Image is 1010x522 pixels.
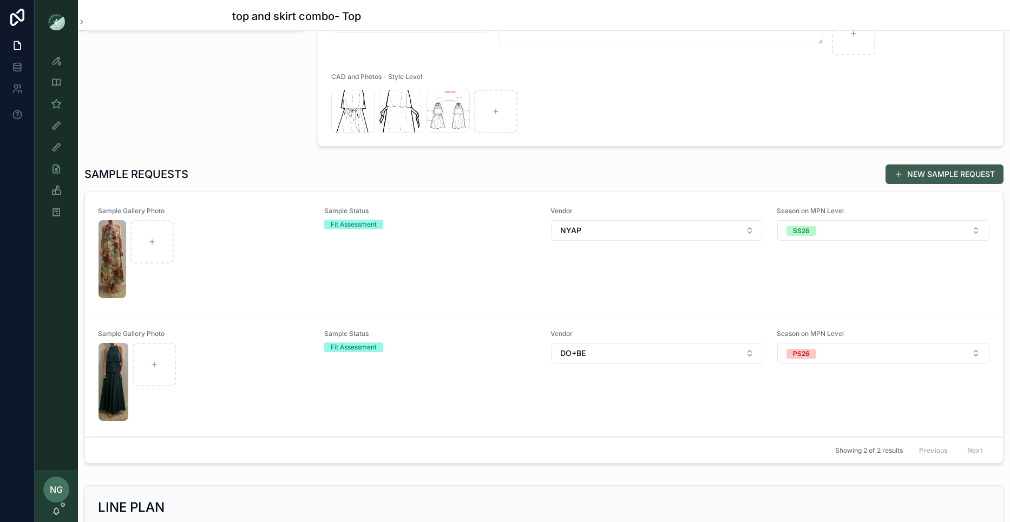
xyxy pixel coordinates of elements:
button: Select Button [777,343,989,364]
img: Screenshot-2025-09-02-at-2.55.55-PM.png [99,220,126,298]
div: PS26 [793,349,810,359]
span: Sample Status [324,207,537,215]
span: Sample Status [324,329,537,338]
span: NYAP [560,225,581,236]
span: Season on MPN Level [777,329,990,338]
a: Sample Gallery PhotoScreenshot-2025-10-07-at-10.43.16-AM.pngSample StatusFit AssessmentVendorSele... [85,314,1003,437]
button: Select Button [551,220,763,241]
span: Vendor [550,329,764,338]
div: SS26 [793,226,810,236]
div: Fit Assessment [331,220,377,229]
img: App logo [48,13,65,30]
h1: SAMPLE REQUESTS [84,167,188,182]
span: Sample Gallery Photo [98,207,311,215]
div: Fit Assessment [331,342,377,352]
button: Select Button [777,220,989,241]
span: Sample Gallery Photo [98,329,311,338]
button: NEW SAMPLE REQUEST [886,164,1004,184]
div: scrollable content [35,43,78,236]
span: NG [50,483,63,496]
h2: LINE PLAN [98,499,165,516]
span: CAD and Photos - Style Level [331,72,422,81]
img: Screenshot-2025-10-07-at-10.43.16-AM.png [99,343,128,421]
button: Select Button [551,343,763,364]
span: DO+BE [560,348,586,359]
span: Season on MPN Level [777,207,990,215]
a: Sample Gallery PhotoScreenshot-2025-09-02-at-2.55.55-PM.pngSample StatusFit AssessmentVendorSelec... [85,191,1003,314]
span: Vendor [550,207,764,215]
h1: top and skirt combo- Top [232,9,361,24]
span: Showing 2 of 2 results [835,446,903,455]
